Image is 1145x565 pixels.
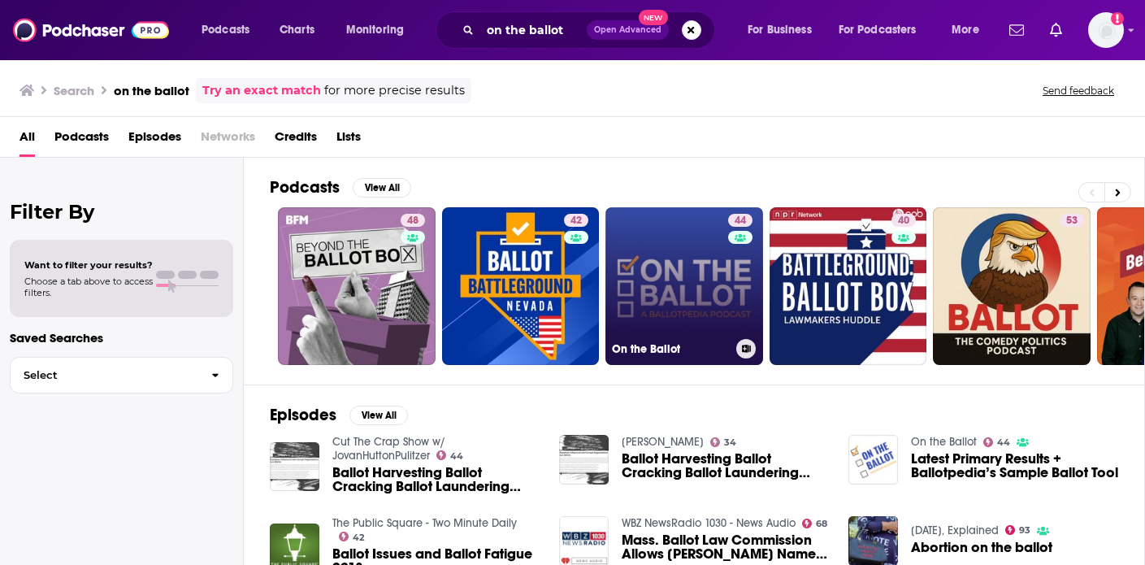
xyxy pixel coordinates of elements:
[911,524,999,537] a: Today, Explained
[816,520,827,528] span: 68
[622,516,796,530] a: WBZ NewsRadio 1030 - News Audio
[1019,527,1030,534] span: 93
[10,200,233,224] h2: Filter By
[450,453,463,460] span: 44
[336,124,361,157] a: Lists
[270,405,408,425] a: EpisodesView All
[11,370,198,380] span: Select
[324,81,465,100] span: for more precise results
[128,124,181,157] a: Episodes
[346,19,404,41] span: Monitoring
[1111,12,1124,25] svg: Add a profile image
[911,452,1118,480] a: Latest Primary Results + Ballotpedia’s Sample Ballot Tool
[353,534,364,541] span: 42
[202,19,249,41] span: Podcasts
[735,213,746,229] span: 44
[1060,214,1084,227] a: 53
[270,405,336,425] h2: Episodes
[1038,84,1119,98] button: Send feedback
[724,439,736,446] span: 34
[748,19,812,41] span: For Business
[332,466,540,493] a: Ballot Harvesting Ballot Cracking Ballot Laundering Ballot Trafficking How Its Done
[349,406,408,425] button: View All
[710,437,737,447] a: 34
[353,178,411,198] button: View All
[622,533,829,561] span: Mass. Ballot Law Commission Allows [PERSON_NAME] Name On Ballot Despite Challenge
[332,435,445,463] a: Cut The Crap Show w/ JovanHuttonPulitzer
[436,450,464,460] a: 44
[997,439,1010,446] span: 44
[839,19,917,41] span: For Podcasters
[1088,12,1124,48] button: Show profile menu
[622,452,829,480] a: Ballot Harvesting Ballot Cracking Ballot Laundering Ballot Trafficking How Its Done
[10,330,233,346] p: Saved Searches
[983,437,1011,447] a: 44
[54,124,109,157] a: Podcasts
[911,541,1052,554] a: Abortion on the ballot
[202,81,321,100] a: Try an exact match
[13,15,169,46] img: Podchaser - Follow, Share and Rate Podcasts
[280,19,314,41] span: Charts
[401,214,425,227] a: 48
[911,435,977,449] a: On the Ballot
[559,435,609,485] img: Ballot Harvesting Ballot Cracking Ballot Laundering Ballot Trafficking How Its Done
[933,207,1091,365] a: 53
[339,532,365,541] a: 42
[278,207,436,365] a: 48
[275,124,317,157] a: Credits
[201,124,255,157] span: Networks
[114,83,189,98] h3: on the ballot
[587,20,669,40] button: Open AdvancedNew
[1043,16,1069,44] a: Show notifications dropdown
[952,19,979,41] span: More
[898,213,909,229] span: 40
[802,519,828,528] a: 68
[335,17,425,43] button: open menu
[24,276,153,298] span: Choose a tab above to access filters.
[891,214,916,227] a: 40
[269,17,324,43] a: Charts
[332,516,517,530] a: The Public Square - Two Minute Daily
[1066,213,1078,229] span: 53
[1088,12,1124,48] img: User Profile
[451,11,731,49] div: Search podcasts, credits, & more...
[270,177,340,198] h2: Podcasts
[1005,525,1031,535] a: 93
[564,214,588,227] a: 42
[770,207,927,365] a: 40
[10,357,233,393] button: Select
[1003,16,1030,44] a: Show notifications dropdown
[270,177,411,198] a: PodcastsView All
[54,83,94,98] h3: Search
[594,26,661,34] span: Open Advanced
[728,214,752,227] a: 44
[442,207,600,365] a: 42
[190,17,271,43] button: open menu
[407,213,419,229] span: 48
[622,533,829,561] a: Mass. Ballot Law Commission Allows Trump's Name On Ballot Despite Challenge
[1088,12,1124,48] span: Logged in as CommsPodchaser
[24,259,153,271] span: Want to filter your results?
[20,124,35,157] a: All
[605,207,763,365] a: 44On the Ballot
[270,442,319,492] img: Ballot Harvesting Ballot Cracking Ballot Laundering Ballot Trafficking How Its Done
[848,435,898,485] img: Latest Primary Results + Ballotpedia’s Sample Ballot Tool
[622,435,704,449] a: Jovan Hutton Pulitzer
[736,17,832,43] button: open menu
[570,213,582,229] span: 42
[639,10,668,25] span: New
[940,17,1000,43] button: open menu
